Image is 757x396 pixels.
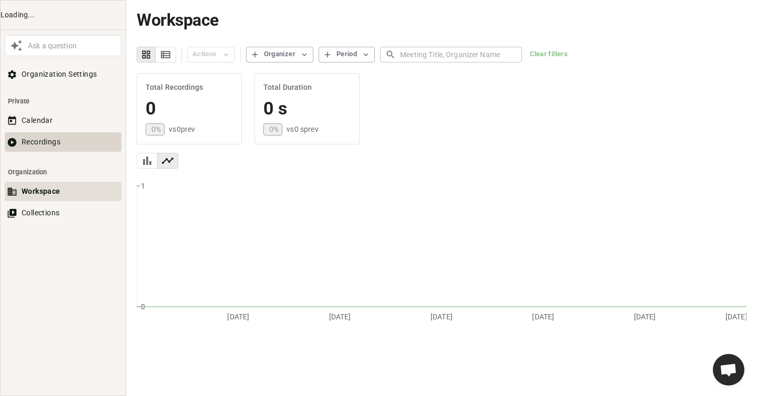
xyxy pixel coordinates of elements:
[319,47,375,62] button: Period
[269,124,279,134] p: 0 %
[527,47,570,62] button: Clear filters
[151,124,161,134] p: 0 %
[5,65,121,84] button: Organization Settings
[634,312,656,320] tspan: [DATE]
[1,9,126,20] div: Loading...
[5,162,121,182] li: Organization
[336,48,357,60] div: Period
[5,111,121,130] button: Calendar
[263,82,351,93] h6: Total Duration
[137,11,746,30] h1: Workspace
[5,91,121,111] li: Private
[146,82,233,93] h6: Total Recordings
[25,40,119,51] div: Ask a question
[532,312,554,320] tspan: [DATE]
[329,312,351,320] tspan: [DATE]
[227,312,249,320] tspan: [DATE]
[141,181,145,190] tspan: 1
[264,48,295,60] div: Organizer
[431,312,453,320] tspan: [DATE]
[7,37,25,55] button: Awesile Icon
[246,47,313,62] button: Organizer
[725,312,748,320] tspan: [DATE]
[5,132,121,152] button: Recordings
[713,354,744,385] div: Ouvrir le chat
[169,124,195,134] p: vs 0 prev
[141,302,145,310] tspan: 0
[5,182,121,201] button: Workspace
[400,45,522,64] input: Meeting Title, Organizer Name
[287,124,318,134] p: vs 0 s prev
[263,98,351,120] h4: 0 s
[146,98,233,120] h4: 0
[5,203,121,223] button: Collections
